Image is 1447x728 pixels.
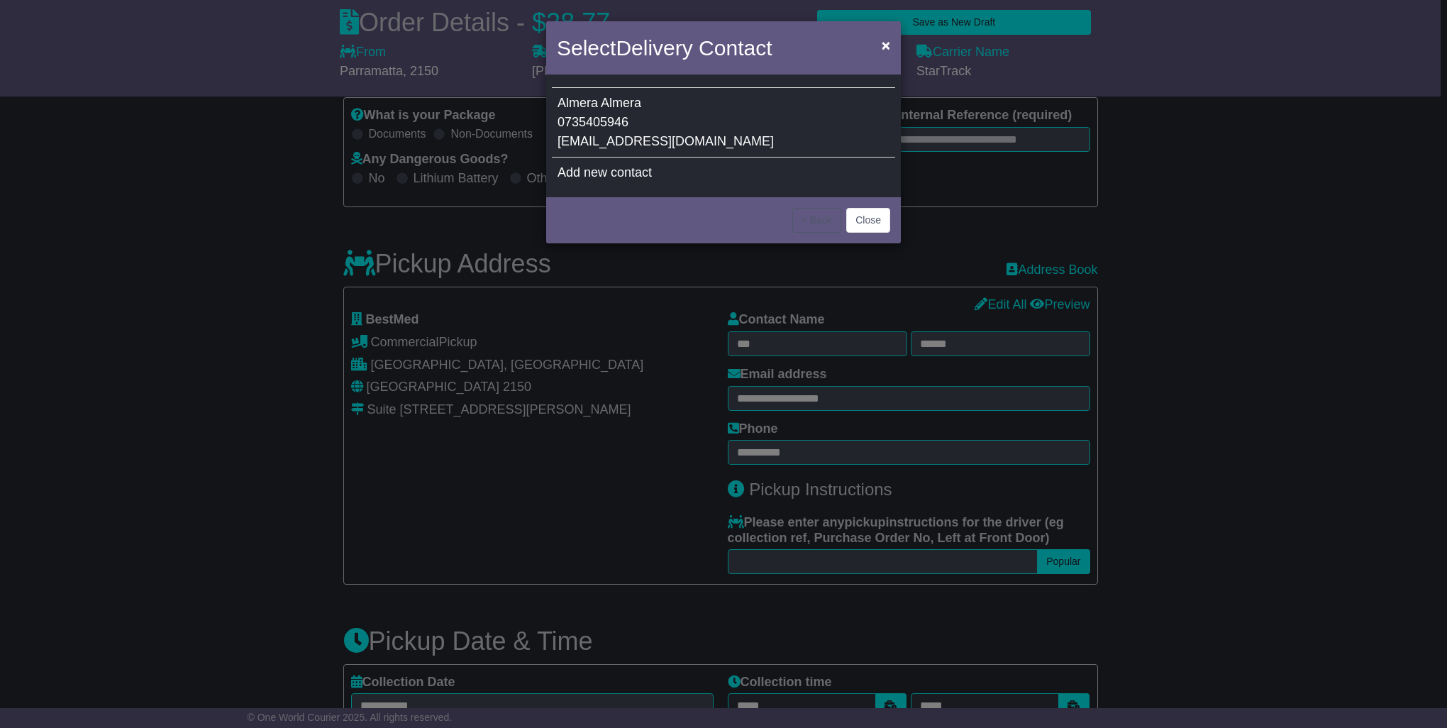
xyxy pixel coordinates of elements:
span: × [882,37,890,53]
span: [EMAIL_ADDRESS][DOMAIN_NAME] [558,134,774,148]
h4: Select [557,32,772,64]
span: Almera [601,96,641,110]
span: Add new contact [558,165,652,180]
button: Close [875,31,897,60]
span: 0735405946 [558,115,628,129]
span: Contact [699,36,772,60]
span: Delivery [616,36,692,60]
span: Almera [558,96,598,110]
button: < Back [792,208,841,233]
button: Close [846,208,890,233]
